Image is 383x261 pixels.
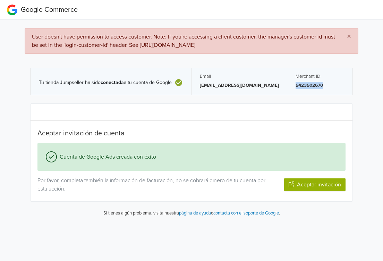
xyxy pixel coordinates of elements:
[39,80,172,86] span: Tu tienda Jumpseller ha sido a tu cuenta de Google
[37,176,266,193] p: Por favor, completa también la información de facturación, no se cobrará dinero de tu cuenta por ...
[101,79,124,85] b: conectada
[213,210,279,216] a: contacta con el soporte de Google
[296,74,344,79] h5: Merchant ID
[284,178,346,191] button: Aceptar invitación
[103,210,280,217] p: Si tienes algún problema, visita nuestra o .
[200,74,279,79] h5: Email
[57,153,156,161] span: Cuenta de Google Ads creada con éxito
[32,33,335,49] span: User doesn't have permission to access customer. Note: If you're accessing a client customer, the...
[347,32,351,42] span: ×
[296,82,344,89] p: 5423502670
[21,6,78,14] span: Google Commerce
[340,28,358,45] button: Close
[179,210,211,216] a: página de ayuda
[37,129,346,137] h5: Aceptar invitación de cuenta
[200,82,279,89] p: [EMAIL_ADDRESS][DOMAIN_NAME]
